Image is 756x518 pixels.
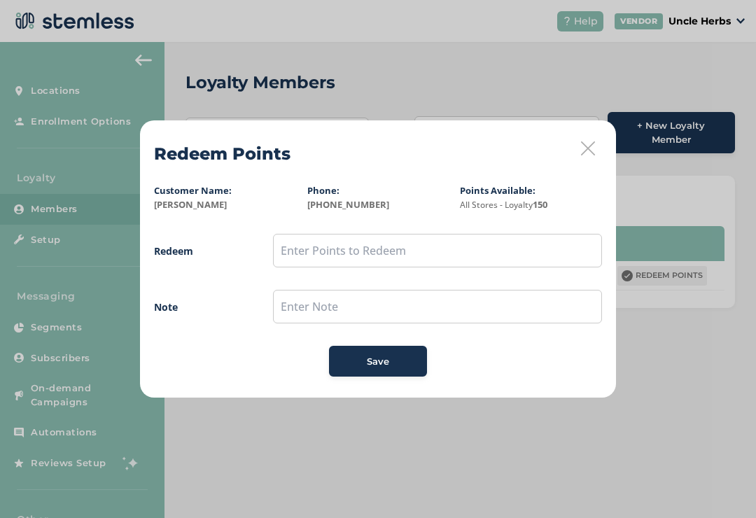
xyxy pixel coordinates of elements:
label: Note [154,300,245,314]
label: Redeem [154,244,245,258]
span: Save [367,355,389,369]
label: Points Available: [460,184,535,197]
iframe: Chat Widget [686,451,756,518]
label: Phone: [307,184,339,197]
h2: Redeem Points [154,141,290,167]
label: [PERSON_NAME] [154,198,296,212]
small: All Stores - Loyalty [460,199,533,211]
input: Enter Points to Redeem [273,234,602,267]
label: [PHONE_NUMBER] [307,198,449,212]
button: Save [329,346,427,377]
label: 150 [460,198,602,212]
input: Enter Note [273,290,602,323]
label: Customer Name: [154,184,232,197]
